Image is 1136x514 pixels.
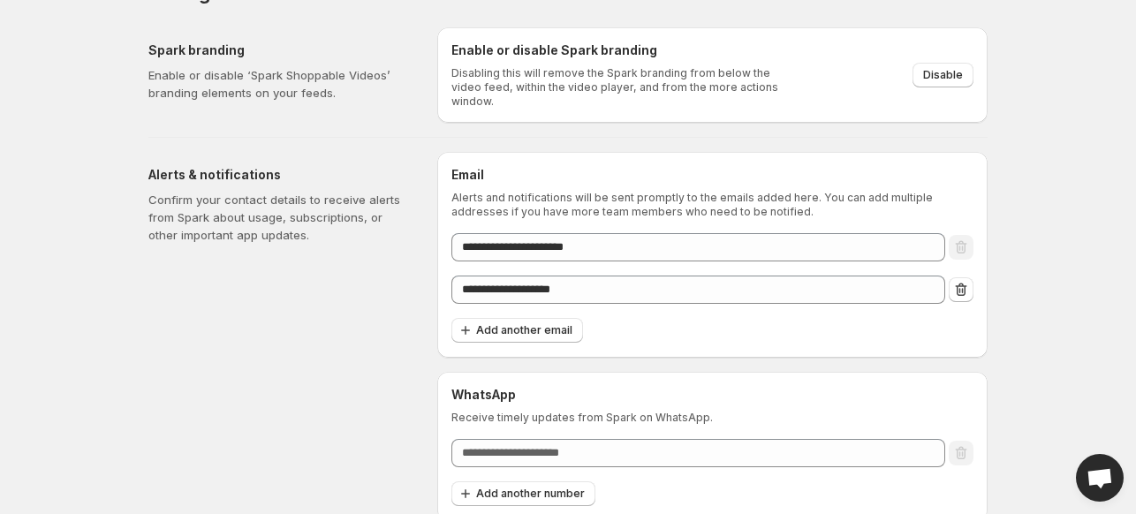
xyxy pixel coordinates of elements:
[451,386,973,404] h6: WhatsApp
[451,411,973,425] p: Receive timely updates from Spark on WhatsApp.
[913,63,973,87] button: Disable
[476,487,585,501] span: Add another number
[148,42,409,59] h5: Spark branding
[451,481,595,506] button: Add another number
[476,323,572,337] span: Add another email
[451,191,973,219] p: Alerts and notifications will be sent promptly to the emails added here. You can add multiple add...
[148,166,409,184] h5: Alerts & notifications
[923,68,963,82] span: Disable
[451,42,790,59] h6: Enable or disable Spark branding
[451,66,790,109] p: Disabling this will remove the Spark branding from below the video feed, within the video player,...
[148,66,409,102] p: Enable or disable ‘Spark Shoppable Videos’ branding elements on your feeds.
[1076,454,1124,502] div: Open chat
[949,277,973,302] button: Remove email
[451,166,973,184] h6: Email
[451,318,583,343] button: Add another email
[148,191,409,244] p: Confirm your contact details to receive alerts from Spark about usage, subscriptions, or other im...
